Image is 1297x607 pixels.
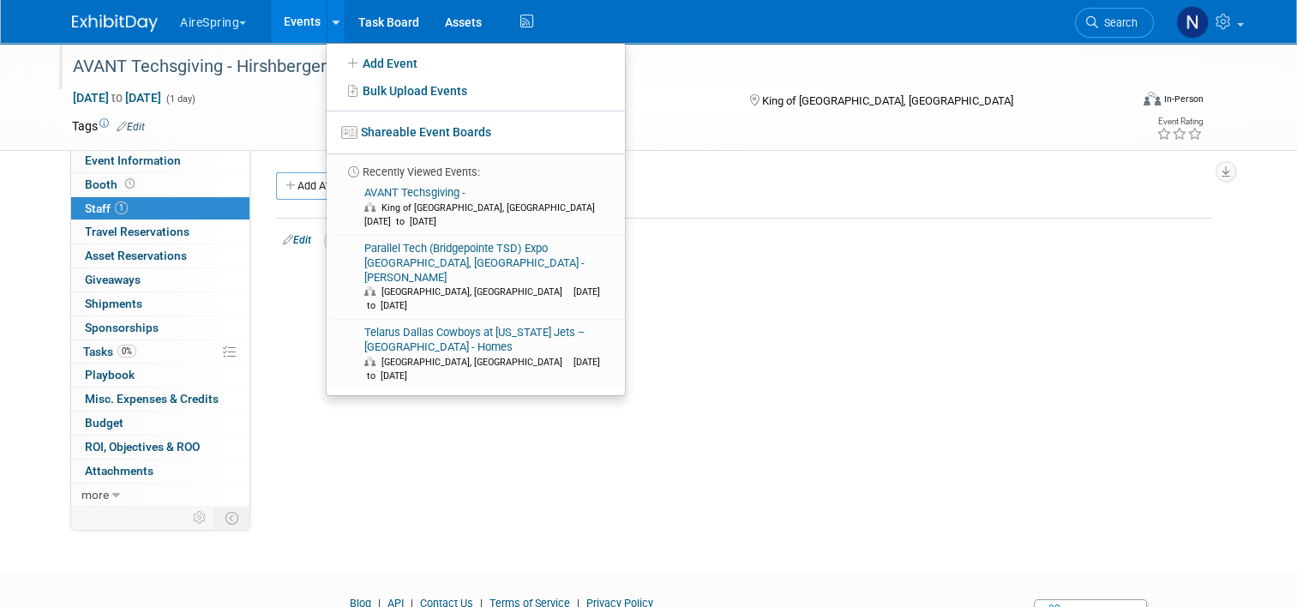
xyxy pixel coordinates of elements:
span: Asset Reservations [85,249,187,262]
span: King of [GEOGRAPHIC_DATA], [GEOGRAPHIC_DATA] [762,94,1013,107]
span: King of [GEOGRAPHIC_DATA], [GEOGRAPHIC_DATA] [381,202,603,213]
span: Attachments [85,464,153,478]
span: Booth [85,177,138,191]
a: Telarus Dallas Cowboys at [US_STATE] Jets – [GEOGRAPHIC_DATA] - Homes [GEOGRAPHIC_DATA], [GEOGRAP... [332,320,618,389]
img: ExhibitDay [72,15,158,32]
a: Add Event [327,50,625,77]
a: Shareable Event Boards [327,117,625,147]
span: 0% [117,345,136,358]
span: Event Information [85,153,181,167]
span: Shipments [85,297,142,310]
img: Associate-Profile-5.png [324,228,350,254]
a: Giveaways [71,268,249,291]
span: Sponsorships [85,321,159,334]
a: Booth [71,173,249,196]
a: Shipments [71,292,249,316]
div: AVANT Techsgiving - Hirshberger & either Brondon or [PERSON_NAME] [67,51,1108,82]
span: ROI, Objectives & ROO [85,440,200,454]
a: Playbook [71,364,249,387]
a: AVANT Techsgiving - King of [GEOGRAPHIC_DATA], [GEOGRAPHIC_DATA] [DATE] to [DATE] [332,180,618,235]
a: Staff1 [71,197,249,220]
a: more [71,484,249,507]
a: Edit [283,234,311,246]
img: seventboard-3.png [341,126,357,139]
a: Asset Reservations [71,244,249,267]
span: Giveaways [85,273,141,286]
span: Travel Reservations [85,225,189,238]
span: [GEOGRAPHIC_DATA], [GEOGRAPHIC_DATA] [381,357,571,368]
span: [DATE] [DATE] [72,90,162,105]
span: more [81,488,109,502]
span: Staff [85,201,128,215]
span: Booth not reserved yet [122,177,138,190]
div: In-Person [1163,93,1204,105]
div: [PERSON_NAME] [358,232,1205,249]
span: [DATE] to [DATE] [364,216,445,227]
a: ROI, Objectives & ROO [71,436,249,459]
img: Natalie Pyron [1176,6,1209,39]
span: Tasks [83,345,136,358]
a: Event Information [71,149,249,172]
td: Toggle Event Tabs [215,507,250,529]
a: Sponsorships [71,316,249,340]
span: 1 [115,201,128,214]
span: to [109,91,125,105]
div: Event Format [1036,89,1204,115]
a: Bulk Upload Events [327,77,625,105]
a: Edit [117,121,145,133]
span: Budget [85,416,123,430]
td: Personalize Event Tab Strip [185,507,215,529]
a: Travel Reservations [71,220,249,243]
a: Parallel Tech (Bridgepointe TSD) Expo [GEOGRAPHIC_DATA], [GEOGRAPHIC_DATA] - [PERSON_NAME] [GEOGR... [332,236,618,320]
a: Attachments [71,460,249,483]
a: Budget [71,412,249,435]
span: Playbook [85,368,135,382]
span: [GEOGRAPHIC_DATA], [GEOGRAPHIC_DATA] [381,286,571,297]
div: Event Rating [1156,117,1203,126]
span: Search [1098,16,1138,29]
td: Tags [72,117,145,135]
span: Misc. Expenses & Credits [85,392,219,406]
span: (1 day) [165,93,195,105]
a: Misc. Expenses & Credits [71,388,249,411]
button: Add Attendee [276,172,373,200]
a: Search [1075,8,1154,38]
img: Format-Inperson.png [1144,92,1161,105]
a: Tasks0% [71,340,249,364]
li: Recently Viewed Events: [327,153,625,180]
